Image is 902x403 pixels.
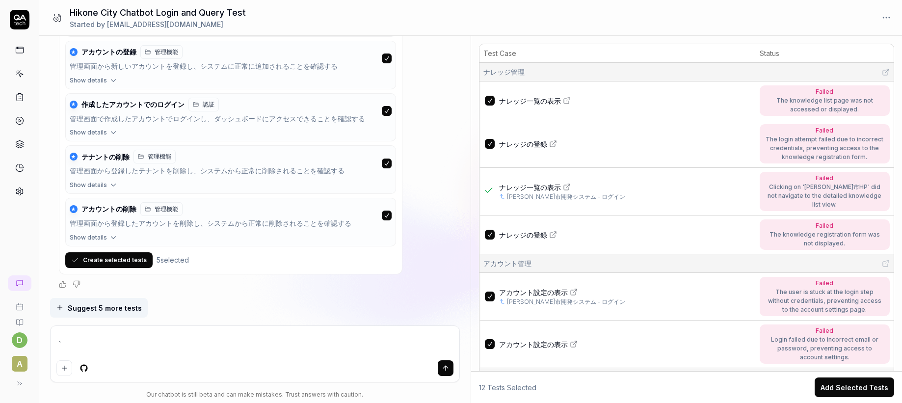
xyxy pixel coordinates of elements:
[70,48,78,56] div: ★
[499,182,561,192] span: ナレッジ一覧の表示
[66,41,396,76] button: ★アカウントの登録管理機能管理画面から新しいアカウントを登録し、システムに正常に追加されることを確認する
[766,288,883,314] div: The user is stuck at the login step without credentials, preventing access to the account setting...
[483,67,525,77] span: ナレッジ管理
[70,205,78,213] div: ★
[107,20,223,28] span: [EMAIL_ADDRESS][DOMAIN_NAME]
[479,382,536,393] span: 12 Tests Selected
[70,233,107,242] span: Show details
[499,339,753,349] a: アカウント設定の表示
[81,48,136,56] span: アカウントの登録
[766,230,883,248] div: The knowledge registration form was not displayed.
[70,61,378,72] div: 管理画面から新しいアカウントを登録し、システムに正常に追加されることを確認する
[499,139,547,149] span: ナレッジの登録
[766,96,883,114] div: The knowledge list page was not accessed or displayed.
[65,252,153,268] button: Create selected tests
[66,146,396,181] button: ★テナントの削除管理機能管理画面から登録したテナントを削除し、システムから正常に削除されることを確認する
[4,295,35,311] a: Book a call with us
[766,135,883,161] div: The login attempt failed due to incorrect credentials, preventing access to the knowledge registr...
[499,96,753,106] a: ナレッジ一覧の表示
[157,255,189,265] div: 5 selected
[70,6,246,19] h1: Hikone City Chatbot Login and Query Test
[70,218,378,229] div: 管理画面から登録したアカウントを削除し、システムから正常に削除されることを確認する
[766,183,883,209] div: Clicking on '[PERSON_NAME]市HP' did not navigate to the detailed knowledge list view.
[66,94,396,129] button: ★作成したアカウントでのログイン認証管理画面で作成したアカウントでログインし、ダッシュボードにアクセスできることを確認する
[155,48,178,56] span: 管理機能
[4,348,35,374] button: A
[70,113,378,125] div: 管理画面で作成したアカウントでログインし、ダッシュボードにアクセスできることを確認する
[81,153,130,161] span: テナントの削除
[56,332,453,356] textarea: 、
[66,181,396,193] button: Show details
[766,174,883,183] div: Failed
[81,100,185,109] span: 作成したアカウントでのログイン
[188,98,219,111] a: 認証
[140,202,183,216] a: 管理機能
[155,205,178,214] span: 管理機能
[59,280,67,288] button: Positive feedback
[73,280,80,288] button: Negative feedback
[499,287,568,297] span: アカウント設定の表示
[66,76,396,89] button: Show details
[766,221,883,230] div: Failed
[133,150,176,163] a: 管理機能
[756,44,894,63] th: Status
[70,19,246,29] div: Started by
[140,45,183,59] a: 管理機能
[56,360,72,376] button: Add attachment
[483,258,531,269] span: アカウント管理
[766,87,883,96] div: Failed
[70,76,107,85] span: Show details
[815,377,894,397] button: Add Selected Tests
[81,205,136,214] span: アカウントの削除
[70,101,78,108] div: ★
[70,181,107,189] span: Show details
[12,332,27,348] button: d
[766,279,883,288] div: Failed
[66,128,396,141] button: Show details
[68,303,142,313] span: Suggest 5 more tests
[203,100,214,109] span: 認証
[499,139,753,149] a: ナレッジの登録
[507,297,625,306] a: [PERSON_NAME]市開発システム - ログイン
[8,275,31,291] a: New conversation
[479,44,756,63] th: Test Case
[499,339,568,349] span: アカウント設定の表示
[499,230,753,240] a: ナレッジの登録
[50,298,148,318] button: Suggest 5 more tests
[70,153,78,161] div: ★
[4,311,35,326] a: Documentation
[766,335,883,362] div: Login failed due to incorrect email or password, preventing access to account settings.
[766,326,883,335] div: Failed
[499,287,753,297] a: アカウント設定の表示
[70,128,107,137] span: Show details
[507,192,625,201] a: [PERSON_NAME]市開発システム - ログイン
[766,126,883,135] div: Failed
[50,390,460,399] div: Our chatbot is still beta and can make mistakes. Trust answers with caution.
[148,152,171,161] span: 管理機能
[499,230,547,240] span: ナレッジの登録
[66,233,396,246] button: Show details
[499,182,753,192] a: ナレッジ一覧の表示
[12,356,27,372] span: A
[499,96,561,106] span: ナレッジ一覧の表示
[70,165,378,177] div: 管理画面から登録したテナントを削除し、システムから正常に削除されることを確認する
[66,198,396,233] button: ★アカウントの削除管理機能管理画面から登録したアカウントを削除し、システムから正常に削除されることを確認する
